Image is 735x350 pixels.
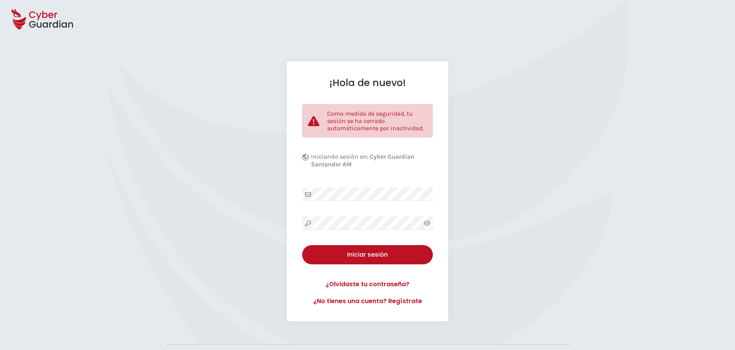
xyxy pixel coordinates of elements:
div: Iniciar sesión [308,250,427,259]
p: Iniciando sesión en: [311,153,431,172]
p: Como medida de seguridad, tu sesión se ha cerrado automáticamente por inactividad. [327,110,427,132]
h1: ¡Hola de nuevo! [302,77,433,89]
a: ¿No tienes una cuenta? Regístrate [302,297,433,306]
a: ¿Olvidaste tu contraseña? [302,280,433,289]
b: Cyber Guardian Santander AM [311,153,414,168]
button: Iniciar sesión [302,245,433,264]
